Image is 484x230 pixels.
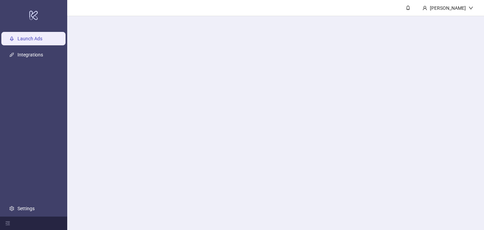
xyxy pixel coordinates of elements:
a: Settings [17,206,35,211]
div: [PERSON_NAME] [427,4,469,12]
a: Launch Ads [17,36,42,41]
span: user [422,6,427,10]
a: Integrations [17,52,43,57]
span: bell [406,5,410,10]
span: down [469,6,473,10]
span: menu-fold [5,221,10,226]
